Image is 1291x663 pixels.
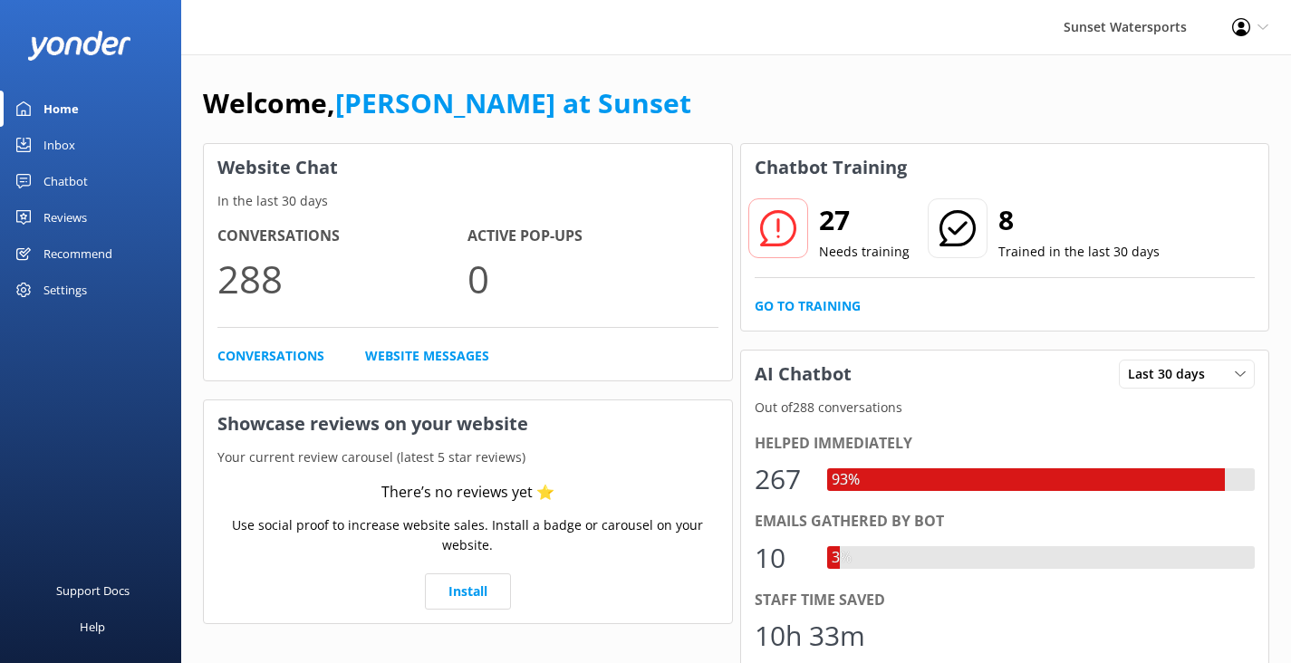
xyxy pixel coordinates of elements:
[217,346,324,366] a: Conversations
[755,589,1256,612] div: Staff time saved
[827,546,856,570] div: 3%
[217,225,467,248] h4: Conversations
[467,225,718,248] h4: Active Pop-ups
[204,400,732,447] h3: Showcase reviews on your website
[43,199,87,235] div: Reviews
[467,248,718,309] p: 0
[755,536,809,580] div: 10
[56,572,130,609] div: Support Docs
[425,573,511,610] a: Install
[365,346,489,366] a: Website Messages
[998,242,1160,262] p: Trained in the last 30 days
[819,198,910,242] h2: 27
[741,351,865,398] h3: AI Chatbot
[217,248,467,309] p: 288
[43,235,112,272] div: Recommend
[217,515,718,556] p: Use social proof to increase website sales. Install a badge or carousel on your website.
[204,447,732,467] p: Your current review carousel (latest 5 star reviews)
[755,614,865,658] div: 10h 33m
[755,510,1256,533] div: Emails gathered by bot
[204,144,732,191] h3: Website Chat
[827,468,864,492] div: 93%
[819,242,910,262] p: Needs training
[27,31,131,61] img: yonder-white-logo.png
[80,609,105,645] div: Help
[998,198,1160,242] h2: 8
[43,272,87,308] div: Settings
[203,82,691,125] h1: Welcome,
[1128,364,1216,384] span: Last 30 days
[755,432,1256,456] div: Helped immediately
[741,144,920,191] h3: Chatbot Training
[43,163,88,199] div: Chatbot
[755,296,861,316] a: Go to Training
[335,84,691,121] a: [PERSON_NAME] at Sunset
[755,457,809,501] div: 267
[204,191,732,211] p: In the last 30 days
[381,481,554,504] div: There’s no reviews yet ⭐
[43,127,75,163] div: Inbox
[741,398,1269,418] p: Out of 288 conversations
[43,91,79,127] div: Home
